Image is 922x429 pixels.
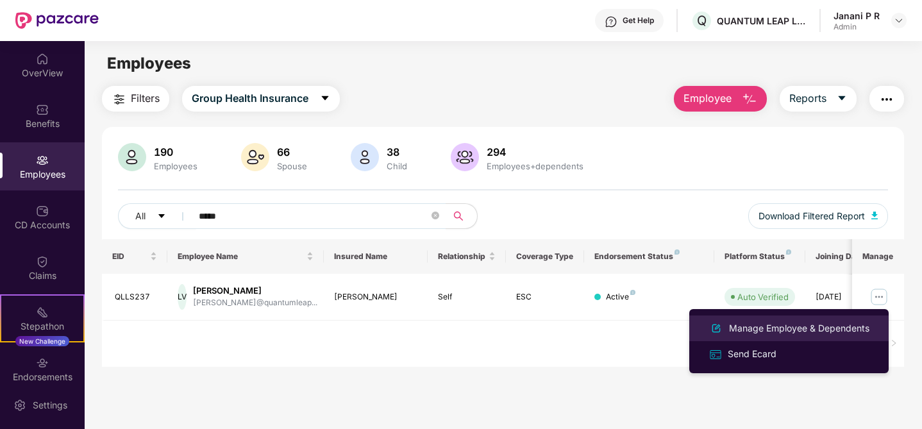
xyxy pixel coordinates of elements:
img: New Pazcare Logo [15,12,99,29]
img: svg+xml;base64,PHN2ZyB4bWxucz0iaHR0cDovL3d3dy53My5vcmcvMjAwMC9zdmciIHhtbG5zOnhsaW5rPSJodHRwOi8vd3... [708,321,724,336]
div: Self [438,291,496,303]
img: svg+xml;base64,PHN2ZyB4bWxucz0iaHR0cDovL3d3dy53My5vcmcvMjAwMC9zdmciIHdpZHRoPSIyNCIgaGVpZ2h0PSIyNC... [112,92,127,107]
span: caret-down [157,212,166,222]
span: All [135,209,146,223]
div: Send Ecard [725,347,779,361]
span: close-circle [432,210,439,223]
div: Stepathon [1,320,83,333]
img: svg+xml;base64,PHN2ZyB4bWxucz0iaHR0cDovL3d3dy53My5vcmcvMjAwMC9zdmciIHdpZHRoPSIyMSIgaGVpZ2h0PSIyMC... [36,306,49,319]
li: Next Page [884,333,904,354]
div: QUANTUM LEAP LEARNING SOLUTIONS PRIVATE LIMITED [717,15,807,27]
div: Endorsement Status [594,251,704,262]
button: search [446,203,478,229]
div: Settings [29,399,71,412]
img: svg+xml;base64,PHN2ZyB4bWxucz0iaHR0cDovL3d3dy53My5vcmcvMjAwMC9zdmciIHhtbG5zOnhsaW5rPSJodHRwOi8vd3... [241,143,269,171]
button: right [884,333,904,354]
img: svg+xml;base64,PHN2ZyBpZD0iQ0RfQWNjb3VudHMiIGRhdGEtbmFtZT0iQ0QgQWNjb3VudHMiIHhtbG5zPSJodHRwOi8vd3... [36,205,49,217]
img: svg+xml;base64,PHN2ZyBpZD0iRW5kb3JzZW1lbnRzIiB4bWxucz0iaHR0cDovL3d3dy53My5vcmcvMjAwMC9zdmciIHdpZH... [36,357,49,369]
button: Employee [674,86,767,112]
img: svg+xml;base64,PHN2ZyB4bWxucz0iaHR0cDovL3d3dy53My5vcmcvMjAwMC9zdmciIHdpZHRoPSIxNiIgaGVpZ2h0PSIxNi... [708,348,723,362]
button: Group Health Insurancecaret-down [182,86,340,112]
div: Auto Verified [737,290,789,303]
span: Reports [789,90,826,106]
div: Manage Employee & Dependents [726,321,872,335]
span: caret-down [837,93,847,105]
img: svg+xml;base64,PHN2ZyB4bWxucz0iaHR0cDovL3d3dy53My5vcmcvMjAwMC9zdmciIHhtbG5zOnhsaW5rPSJodHRwOi8vd3... [351,143,379,171]
span: Employee [683,90,732,106]
img: svg+xml;base64,PHN2ZyB4bWxucz0iaHR0cDovL3d3dy53My5vcmcvMjAwMC9zdmciIHdpZHRoPSI4IiBoZWlnaHQ9IjgiIH... [786,249,791,255]
img: svg+xml;base64,PHN2ZyBpZD0iRHJvcGRvd24tMzJ4MzIiIHhtbG5zPSJodHRwOi8vd3d3LnczLm9yZy8yMDAwL3N2ZyIgd2... [894,15,904,26]
span: Group Health Insurance [192,90,308,106]
div: [DATE] [816,291,873,303]
span: close-circle [432,212,439,219]
span: Employee Name [178,251,304,262]
img: svg+xml;base64,PHN2ZyBpZD0iRW1wbG95ZWVzIiB4bWxucz0iaHR0cDovL3d3dy53My5vcmcvMjAwMC9zdmciIHdpZHRoPS... [36,154,49,167]
button: Allcaret-down [118,203,196,229]
div: Spouse [274,161,310,171]
span: EID [112,251,147,262]
th: Employee Name [167,239,324,274]
div: 190 [151,146,200,158]
div: Janani P R [834,10,880,22]
div: 294 [484,146,586,158]
div: 38 [384,146,410,158]
span: right [890,339,898,347]
span: caret-down [320,93,330,105]
span: Relationship [438,251,486,262]
button: Download Filtered Report [748,203,888,229]
th: Coverage Type [506,239,584,274]
img: svg+xml;base64,PHN2ZyB4bWxucz0iaHR0cDovL3d3dy53My5vcmcvMjAwMC9zdmciIHhtbG5zOnhsaW5rPSJodHRwOi8vd3... [742,92,757,107]
img: manageButton [869,287,889,307]
div: [PERSON_NAME] [193,285,317,297]
div: QLLS237 [115,291,157,303]
th: EID [102,239,167,274]
img: svg+xml;base64,PHN2ZyB4bWxucz0iaHR0cDovL3d3dy53My5vcmcvMjAwMC9zdmciIHhtbG5zOnhsaW5rPSJodHRwOi8vd3... [451,143,479,171]
img: svg+xml;base64,PHN2ZyB4bWxucz0iaHR0cDovL3d3dy53My5vcmcvMjAwMC9zdmciIHdpZHRoPSIyNCIgaGVpZ2h0PSIyNC... [879,92,894,107]
th: Relationship [428,239,506,274]
div: ESC [516,291,574,303]
button: Filters [102,86,169,112]
div: Child [384,161,410,171]
div: Employees+dependents [484,161,586,171]
span: Download Filtered Report [759,209,865,223]
div: New Challenge [15,336,69,346]
img: svg+xml;base64,PHN2ZyBpZD0iSG9tZSIgeG1sbnM9Imh0dHA6Ly93d3cudzMub3JnLzIwMDAvc3ZnIiB3aWR0aD0iMjAiIG... [36,53,49,65]
div: Platform Status [725,251,795,262]
span: Filters [131,90,160,106]
img: svg+xml;base64,PHN2ZyBpZD0iSGVscC0zMngzMiIgeG1sbnM9Imh0dHA6Ly93d3cudzMub3JnLzIwMDAvc3ZnIiB3aWR0aD... [605,15,617,28]
div: LV [178,284,187,310]
div: 66 [274,146,310,158]
th: Manage [852,239,904,274]
img: svg+xml;base64,PHN2ZyB4bWxucz0iaHR0cDovL3d3dy53My5vcmcvMjAwMC9zdmciIHdpZHRoPSI4IiBoZWlnaHQ9IjgiIH... [630,290,635,295]
div: Active [606,291,635,303]
img: svg+xml;base64,PHN2ZyBpZD0iQ2xhaW0iIHhtbG5zPSJodHRwOi8vd3d3LnczLm9yZy8yMDAwL3N2ZyIgd2lkdGg9IjIwIi... [36,255,49,268]
img: svg+xml;base64,PHN2ZyB4bWxucz0iaHR0cDovL3d3dy53My5vcmcvMjAwMC9zdmciIHdpZHRoPSI4IiBoZWlnaHQ9IjgiIH... [675,249,680,255]
span: search [446,211,471,221]
div: Employees [151,161,200,171]
th: Joining Date [805,239,884,274]
div: Get Help [623,15,654,26]
div: Admin [834,22,880,32]
img: svg+xml;base64,PHN2ZyB4bWxucz0iaHR0cDovL3d3dy53My5vcmcvMjAwMC9zdmciIHhtbG5zOnhsaW5rPSJodHRwOi8vd3... [871,212,878,219]
img: svg+xml;base64,PHN2ZyB4bWxucz0iaHR0cDovL3d3dy53My5vcmcvMjAwMC9zdmciIHhtbG5zOnhsaW5rPSJodHRwOi8vd3... [118,143,146,171]
span: Q [697,13,707,28]
img: svg+xml;base64,PHN2ZyBpZD0iU2V0dGluZy0yMHgyMCIgeG1sbnM9Imh0dHA6Ly93d3cudzMub3JnLzIwMDAvc3ZnIiB3aW... [13,399,26,412]
button: Reportscaret-down [780,86,857,112]
div: [PERSON_NAME] [334,291,418,303]
th: Insured Name [324,239,428,274]
span: Employees [107,54,191,72]
img: svg+xml;base64,PHN2ZyBpZD0iQmVuZWZpdHMiIHhtbG5zPSJodHRwOi8vd3d3LnczLm9yZy8yMDAwL3N2ZyIgd2lkdGg9Ij... [36,103,49,116]
div: [PERSON_NAME]@quantumleap... [193,297,317,309]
